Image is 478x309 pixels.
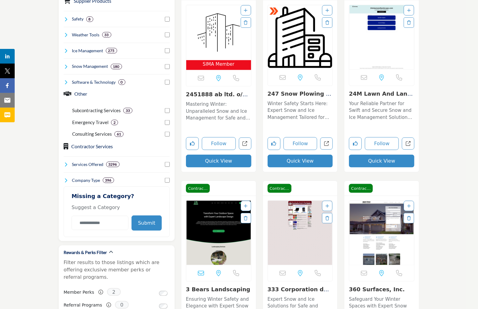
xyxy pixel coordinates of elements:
[402,138,414,150] a: Open 24m-lawn-and-landscape-servicesllc in new tab
[165,162,170,167] input: Select Services Offered checkbox
[72,79,116,85] h4: Software & Technology: Software & Technology encompasses the development, implementation, and use...
[186,99,251,122] a: Mastering Winter: Unparalleled Snow and Ice Management for Safe and Functional Properties With a ...
[74,90,87,97] button: Other
[165,178,170,183] input: Select Company Type checkbox
[72,16,84,22] h4: Safety: Safety refers to the measures, practices, and protocols implemented to protect individual...
[268,137,280,150] button: Like listing
[126,109,130,113] b: 33
[165,48,170,53] input: Select Ice Management checkbox
[239,138,251,150] a: Open 2451888-ab-ltd-oa-sapphire-property-solutions in new tab
[186,91,251,98] h3: 2451888 ab ltd. o/a Sapphire Property Solutions
[349,90,413,104] a: 24M Lawn And Landsca...
[72,161,104,167] h4: Services Offered: Services Offered refers to the specific products, assistance, or expertise a bu...
[268,155,333,167] button: Quick View
[72,216,128,230] input: Category Name
[268,5,333,69] img: 247 Snow Plowing LLC
[203,61,235,68] span: SIMA Member
[72,119,109,126] p: Emergency Travel: Emergency Travel
[268,5,333,69] a: Open Listing in new tab
[268,90,333,97] h3: 247 Snow Plowing LLC
[64,287,94,298] label: Member Perks
[186,286,251,293] h3: 3 Bears Landscaping
[113,64,120,69] b: 180
[71,143,113,150] button: Contractor Services
[165,120,170,125] input: Select Emergency Travel checkbox
[186,5,251,60] img: 2451888 ab ltd. o/a Sapphire Property Solutions
[72,32,100,38] h4: Weather Tools: Weather Tools refer to instruments, software, and technologies used to monitor, pr...
[349,99,414,121] a: Your Reliable Partner for Swift and Secure Snow and Ice Management Solutions This premier company...
[72,193,162,204] h2: Missing a Category?
[165,64,170,69] input: Select Snow Management checkbox
[202,137,236,150] button: Follow
[118,79,125,85] div: 0 Results For Software & Technology
[186,201,251,265] img: 3 Bears Landscaping
[407,204,411,208] a: Add To List
[349,184,373,193] span: Contractor
[244,8,248,13] a: Add To List
[349,90,414,97] h3: 24M Lawn And Landscape Services, LLC
[64,259,170,281] p: Filter results to those listings which are offering exclusive member perks or referral programs.
[165,132,170,137] input: Select Consulting Services checkbox
[268,184,291,193] span: Contractor
[114,131,124,137] div: 61 Results For Consulting Services
[165,108,170,113] input: Select Subcontracting Services checkbox
[186,137,199,150] button: Like listing
[349,155,414,167] button: Quick View
[106,48,117,53] div: 275 Results For Ice Management
[121,80,123,84] b: 0
[165,80,170,85] input: Select Software & Technology checkbox
[268,99,333,121] a: Winter Safety Starts Here: Expert Snow and Ice Management Tailored for You. Specializing in compr...
[349,286,414,293] h3: 360 Surfaces, Inc.
[72,204,120,210] span: Suggest a Category
[268,201,333,265] a: Open Listing in new tab
[186,286,250,292] a: 3 Bears Landscaping
[186,201,251,265] a: Open Listing in new tab
[349,201,414,265] img: 360 Surfaces, Inc.
[159,291,168,296] input: Switch to Member Perks
[105,178,112,182] b: 396
[117,132,121,136] b: 61
[72,63,108,69] h4: Snow Management: Snow management involves the removal, relocation, and mitigation of snow accumul...
[186,101,251,122] p: Mastering Winter: Unparalleled Snow and Ice Management for Safe and Functional Properties With a ...
[165,32,170,37] input: Select Weather Tools checkbox
[64,249,107,256] h2: Rewards & Perks Filter
[325,8,329,13] a: Add To List
[123,108,132,113] div: 33 Results For Subcontracting Services
[268,286,333,293] h3: 333 Corporation dba Temple Snow & Ice Management
[268,286,332,299] a: 333 Corporation dba ...
[105,33,109,37] b: 33
[268,100,333,121] p: Winter Safety Starts Here: Expert Snow and Ice Management Tailored for You. Specializing in compr...
[186,184,210,193] span: Contractor
[349,201,414,265] a: Open Listing in new tab
[109,162,117,167] b: 3296
[115,301,129,309] span: 0
[365,137,399,150] button: Follow
[349,5,414,69] a: Open Listing in new tab
[159,304,168,309] input: Switch to Referral Programs
[86,17,93,22] div: 8 Results For Safety
[165,17,170,22] input: Select Safety checkbox
[349,5,414,69] img: 24M Lawn And Landscape Services, LLC
[111,64,122,69] div: 180 Results For Snow Management
[106,162,120,167] div: 3296 Results For Services Offered
[269,7,279,16] img: ASM Certified Badge Icon
[349,137,362,150] button: Like listing
[72,131,112,138] p: Consulting Services: Consulting Services
[268,201,333,265] img: 333 Corporation dba Temple Snow & Ice Management
[108,49,115,53] b: 275
[132,215,162,231] button: Submit
[72,107,121,114] p: Subcontracting Services: Subcontracting Services
[111,120,118,125] div: 2 Results For Emergency Travel
[89,17,91,21] b: 8
[244,204,248,208] a: Add To List
[283,137,317,150] button: Follow
[325,204,329,208] a: Add To List
[349,100,414,121] p: Your Reliable Partner for Swift and Secure Snow and Ice Management Solutions This premier company...
[103,178,114,183] div: 396 Results For Company Type
[186,91,248,104] a: 2451888 ab ltd. o/a ...
[107,288,121,296] span: 2
[349,286,405,292] a: 360 Surfaces, Inc.
[113,120,116,125] b: 2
